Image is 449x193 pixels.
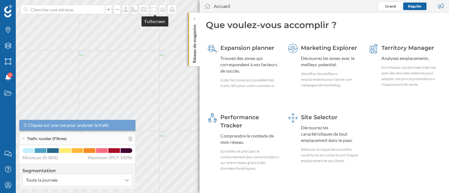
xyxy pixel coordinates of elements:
[301,114,338,121] span: Site Selector
[385,4,396,9] span: Grand
[141,16,168,26] div: Fullscreen
[9,72,11,78] span: 9
[408,4,422,9] span: Régulier
[220,114,259,129] span: Performance Tracker
[22,167,132,174] h4: Segmentation
[88,155,132,161] span: Maximum (99,7-100%)
[301,147,360,164] div: Réduisez le risque de nouvelles ouvertures en comprenant chaque emplacement et ses clients.
[381,55,441,61] div: Analysez emplacements.
[191,22,198,63] p: Réseau de magasins
[220,77,280,89] div: Listez les zones qui possèdent les traits clefs pour votre commerce.
[288,44,298,53] img: explorer.svg
[301,55,360,68] div: Découvrez les zones avec le meilleur potentiel.
[214,3,230,9] div: Accueil
[28,122,110,128] span: Cliquez sur une rue pour analyser le trafic
[208,44,217,53] img: search-areas.svg
[381,44,434,51] span: Territory Manager
[4,5,12,17] img: Logo Geoblink
[220,55,280,74] div: Trouvez des zones qui correspondent à vos facteurs de succès.
[206,19,443,31] div: Que voulez-vous accomplir ?
[301,71,360,88] div: Identifiez les meilleurs emplacements pour lancer une campagne de marketing.
[220,133,280,145] div: Comprendre le contexte de mon réseau.
[381,65,441,87] div: Enrichissez vos données internes avec des données externes pour adapter vos prix et promotions à ...
[369,44,378,53] img: territory-manager.svg
[26,177,57,183] span: Toute la journée
[10,4,41,10] span: Assistance
[22,155,58,161] span: Minimum (0-40%)
[27,136,67,142] span: Trafic routier (Filtres)
[208,113,217,123] img: monitoring-360.svg
[301,125,360,143] div: Découvrez les caractéristiques de tout emplacement dans le pays.
[301,44,357,51] span: Marketing Explorer
[288,113,298,123] img: dashboards-manager.svg
[220,149,280,171] div: Surveillez et anticipez le comportement des consommateurs sur votre réseau grâce à des données dy...
[220,44,274,51] span: Expansion planner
